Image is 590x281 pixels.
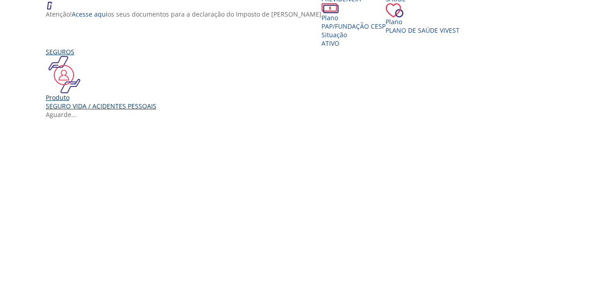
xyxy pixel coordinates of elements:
[46,110,551,119] div: Aguarde...
[321,13,386,22] div: Plano
[386,3,403,17] img: ico_coracao.png
[386,17,460,26] div: Plano
[321,39,339,48] span: Ativo
[72,10,108,18] a: Acesse aqui
[46,93,156,102] div: Produto
[321,22,386,30] span: PAP/Fundação CESP
[321,3,339,13] img: ico_dinheiro.png
[46,48,156,56] div: Seguros
[46,48,156,110] a: Seguros Produto Seguro Vida / Acidentes Pessoais
[46,10,321,18] p: Atenção! os seus documentos para a declaração do Imposto de [PERSON_NAME]
[321,30,386,39] div: Situação
[386,26,460,35] span: Plano de Saúde VIVEST
[46,56,83,93] img: ico_seguros.png
[46,102,156,110] div: Seguro Vida / Acidentes Pessoais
